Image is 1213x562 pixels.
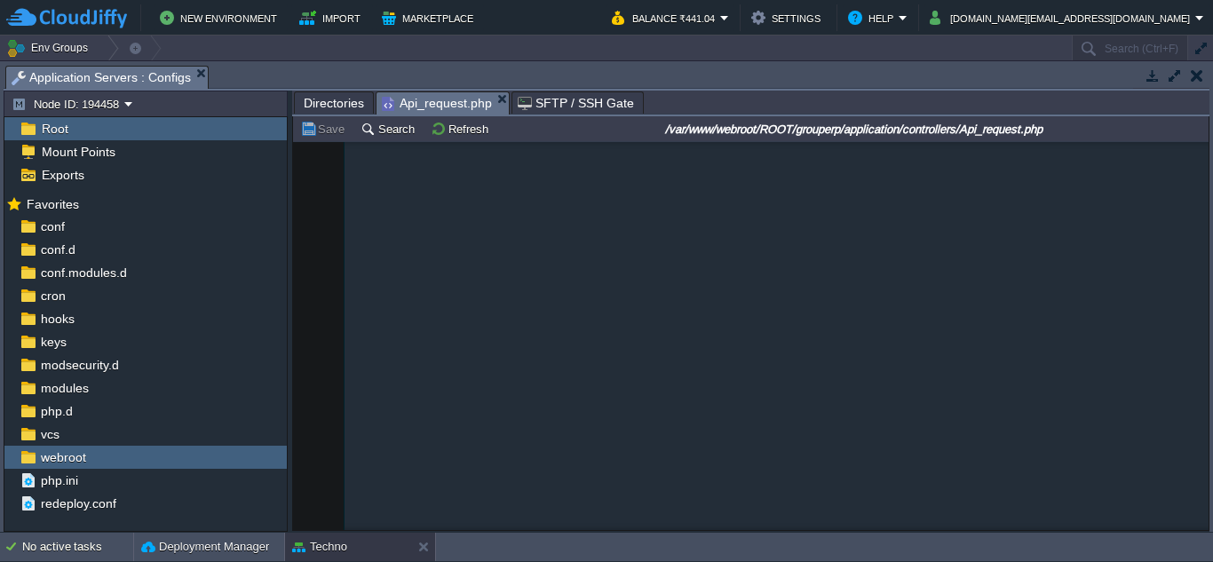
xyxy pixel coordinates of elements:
[37,449,89,465] a: webroot
[37,241,78,257] a: conf.d
[361,121,420,137] button: Search
[612,7,720,28] button: Balance ₹441.04
[37,218,67,234] a: conf
[38,144,118,160] a: Mount Points
[23,196,82,212] span: Favorites
[6,7,127,29] img: CloudJiffy
[848,7,899,28] button: Help
[1138,491,1195,544] iframe: chat widget
[431,121,494,137] button: Refresh
[930,7,1195,28] button: [DOMAIN_NAME][EMAIL_ADDRESS][DOMAIN_NAME]
[12,67,191,89] span: Application Servers : Configs
[37,334,69,350] a: keys
[37,288,68,304] a: cron
[37,472,81,488] a: php.ini
[299,7,366,28] button: Import
[38,167,87,183] a: Exports
[37,495,119,511] a: redeploy.conf
[6,36,94,60] button: Env Groups
[37,403,75,419] a: php.d
[12,96,124,112] button: Node ID: 194458
[304,92,364,114] span: Directories
[38,121,71,137] a: Root
[37,380,91,396] a: modules
[751,7,826,28] button: Settings
[300,121,350,137] button: Save
[37,357,122,373] a: modsecurity.d
[160,7,282,28] button: New Environment
[518,92,634,114] span: SFTP / SSH Gate
[382,92,492,115] span: Api_request.php
[292,538,347,556] button: Techno
[37,265,130,281] a: conf.modules.d
[37,426,62,442] a: vcs
[376,91,510,114] li: /var/www/webroot/ROOT/grouperp/application/controllers/Api_request.php
[382,7,479,28] button: Marketplace
[22,533,133,561] div: No active tasks
[141,538,269,556] button: Deployment Manager
[23,197,82,211] a: Favorites
[37,311,77,327] a: hooks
